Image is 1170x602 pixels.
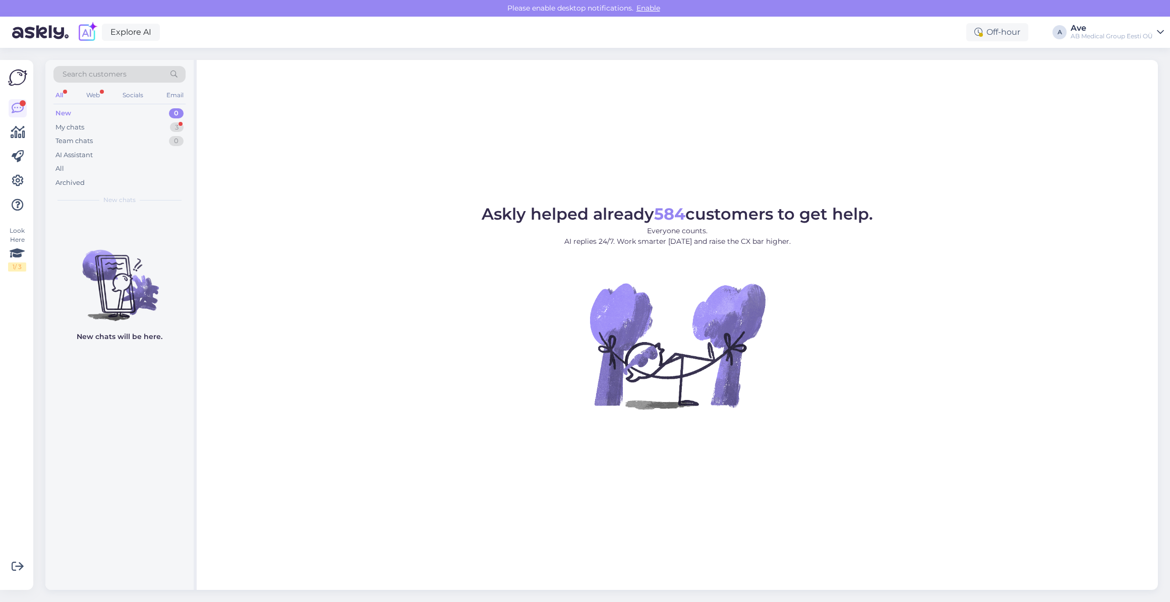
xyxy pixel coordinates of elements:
[966,23,1028,41] div: Off-hour
[103,195,136,205] span: New chats
[169,136,184,146] div: 0
[1071,32,1153,40] div: AB Medical Group Eesti OÜ
[587,255,768,436] img: No Chat active
[55,150,93,160] div: AI Assistant
[55,178,85,188] div: Archived
[1071,24,1164,40] a: AveAB Medical Group Eesti OÜ
[164,89,186,102] div: Email
[654,204,685,224] b: 584
[1052,25,1067,39] div: A
[63,69,127,80] span: Search customers
[53,89,65,102] div: All
[482,226,873,247] p: Everyone counts. AI replies 24/7. Work smarter [DATE] and raise the CX bar higher.
[45,232,194,322] img: No chats
[77,331,162,342] p: New chats will be here.
[102,24,160,41] a: Explore AI
[8,68,27,87] img: Askly Logo
[8,226,26,272] div: Look Here
[170,122,184,132] div: 3
[633,4,663,13] span: Enable
[121,89,145,102] div: Socials
[55,108,71,118] div: New
[84,89,102,102] div: Web
[482,204,873,224] span: Askly helped already customers to get help.
[8,262,26,272] div: 1 / 3
[169,108,184,118] div: 0
[55,122,84,132] div: My chats
[77,22,98,43] img: explore-ai
[55,164,64,174] div: All
[1071,24,1153,32] div: Ave
[55,136,93,146] div: Team chats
